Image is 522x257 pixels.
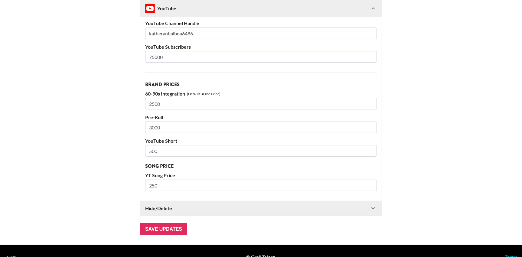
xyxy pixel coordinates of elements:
input: Save Updates [140,223,187,235]
div: YouTube [145,4,176,13]
strong: Hide/Delete [145,205,172,211]
label: YouTube Short [145,138,377,144]
div: - (Default Brand Price) [185,92,220,96]
div: Hide/Delete [140,201,382,216]
label: YouTube Channel Handle [145,20,377,26]
label: 60-90s Integration [145,91,185,97]
label: Pre-Roll [145,114,377,120]
h4: Song Price [145,164,377,169]
label: YT Song Price [145,172,377,178]
label: YouTube Subscribers [145,44,377,50]
img: Instagram [145,4,155,13]
h4: Brand Prices [145,82,377,87]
